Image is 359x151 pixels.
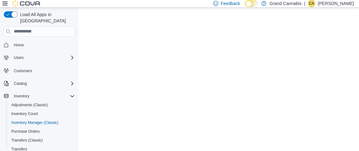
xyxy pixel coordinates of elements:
[6,109,77,118] button: Inventory Count
[6,136,77,145] button: Transfers (Classic)
[1,53,77,62] button: Users
[9,101,50,109] a: Adjustments (Classic)
[11,92,32,100] button: Inventory
[13,0,41,7] img: Cova
[9,136,45,144] a: Transfers (Classic)
[11,80,75,87] span: Catalog
[245,0,258,7] input: Dark Mode
[1,92,77,101] button: Inventory
[11,80,29,87] button: Catalog
[11,41,26,49] a: Home
[11,54,75,61] span: Users
[1,79,77,88] button: Catalog
[11,67,35,75] a: Customers
[9,101,75,109] span: Adjustments (Classic)
[14,94,29,99] span: Inventory
[14,81,27,86] span: Catalog
[14,55,24,60] span: Users
[6,101,77,109] button: Adjustments (Classic)
[11,41,75,49] span: Home
[14,43,24,48] span: Home
[9,119,75,126] span: Inventory Manager (Classic)
[11,138,43,143] span: Transfers (Classic)
[14,68,32,73] span: Customers
[11,67,75,74] span: Customers
[9,119,61,126] a: Inventory Manager (Classic)
[1,66,77,75] button: Customers
[1,40,77,49] button: Home
[6,127,77,136] button: Purchase Orders
[18,11,75,24] span: Load All Apps in [GEOGRAPHIC_DATA]
[11,120,58,125] span: Inventory Manager (Classic)
[221,0,240,7] span: Feedback
[9,110,41,118] a: Inventory Count
[6,118,77,127] button: Inventory Manager (Classic)
[11,92,75,100] span: Inventory
[11,129,40,134] span: Purchase Orders
[9,136,75,144] span: Transfers (Classic)
[11,54,26,61] button: Users
[11,111,38,116] span: Inventory Count
[9,128,42,135] a: Purchase Orders
[9,110,75,118] span: Inventory Count
[9,128,75,135] span: Purchase Orders
[11,102,48,107] span: Adjustments (Classic)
